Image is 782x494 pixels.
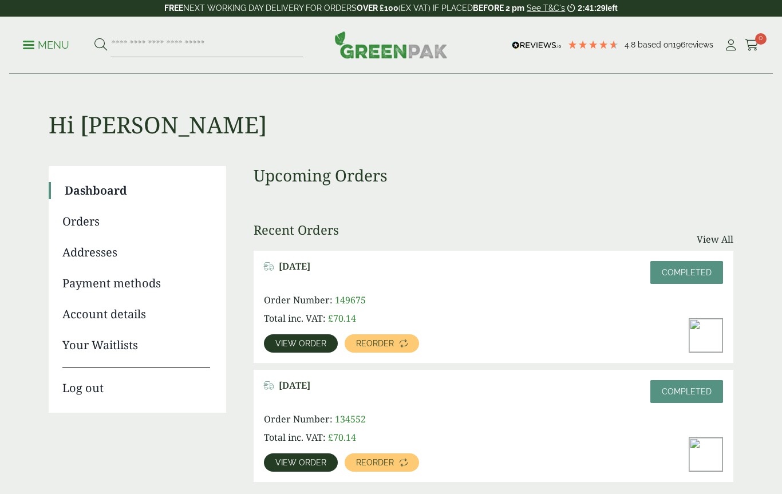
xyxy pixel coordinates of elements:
[328,431,356,444] bdi: 70.14
[512,41,562,49] img: REVIEWS.io
[578,3,605,13] span: 2:41:29
[264,413,333,425] span: Order Number:
[264,431,326,444] span: Total inc. VAT:
[328,312,356,325] bdi: 70.14
[275,339,326,347] span: View order
[357,3,398,13] strong: OVER £100
[685,40,713,49] span: reviews
[662,387,712,396] span: Completed
[264,312,326,325] span: Total inc. VAT:
[345,334,419,353] a: Reorder
[662,268,712,277] span: Completed
[62,306,210,323] a: Account details
[689,319,722,352] img: IMG_5338-new16-Large-300x200.png
[356,459,394,467] span: Reorder
[264,334,338,353] a: View order
[335,413,366,425] span: 134552
[638,40,673,49] span: Based on
[745,39,759,51] i: Cart
[62,367,210,397] a: Log out
[279,380,310,391] span: [DATE]
[328,431,333,444] span: £
[473,3,524,13] strong: BEFORE 2 pm
[23,38,69,52] p: Menu
[625,40,638,49] span: 4.8
[527,3,565,13] a: See T&C's
[164,3,183,13] strong: FREE
[745,37,759,54] a: 0
[279,261,310,272] span: [DATE]
[62,337,210,354] a: Your Waitlists
[689,438,722,471] img: IMG_5338-new16-Large-300x200.png
[23,38,69,50] a: Menu
[62,275,210,292] a: Payment methods
[673,40,685,49] span: 196
[755,33,767,45] span: 0
[275,459,326,467] span: View order
[62,213,210,230] a: Orders
[62,244,210,261] a: Addresses
[335,294,366,306] span: 149675
[724,39,738,51] i: My Account
[345,453,419,472] a: Reorder
[697,232,733,246] a: View All
[606,3,618,13] span: left
[49,74,733,139] h1: Hi [PERSON_NAME]
[65,182,210,199] a: Dashboard
[254,222,339,237] h3: Recent Orders
[356,339,394,347] span: Reorder
[254,166,733,185] h3: Upcoming Orders
[264,294,333,306] span: Order Number:
[264,453,338,472] a: View order
[328,312,333,325] span: £
[334,31,448,58] img: GreenPak Supplies
[567,39,619,50] div: 4.79 Stars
